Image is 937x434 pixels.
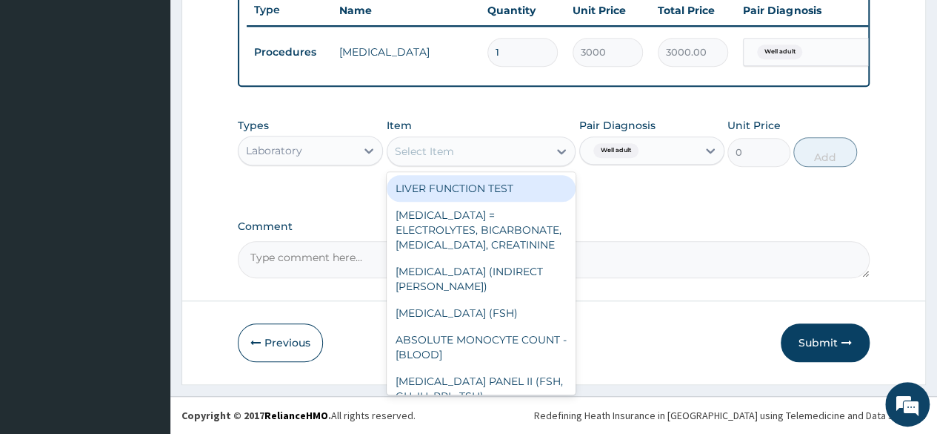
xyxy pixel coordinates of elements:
label: Comment [238,220,870,233]
div: Chat with us now [77,83,249,102]
div: ABSOLUTE MONOCYTE COUNT - [BLOOD] [387,326,576,368]
div: [MEDICAL_DATA] = ELECTROLYTES, BICARBONATE, [MEDICAL_DATA], CREATININE [387,202,576,258]
strong: Copyright © 2017 . [181,409,331,422]
label: Unit Price [727,118,781,133]
div: [MEDICAL_DATA] (FSH) [387,300,576,326]
button: Previous [238,323,323,362]
label: Types [238,119,269,132]
td: Procedures [247,39,332,66]
a: RelianceHMO [264,409,328,422]
button: Submit [781,323,870,362]
div: Laboratory [246,143,302,158]
span: Well adult [757,45,802,59]
div: [MEDICAL_DATA] PANEL II (FSH, GH, IH, PRL, TSH) [387,368,576,410]
td: [MEDICAL_DATA] [332,37,480,67]
div: LIVER FUNCTION TEST [387,175,576,202]
textarea: Type your message and hit 'Enter' [7,282,282,334]
label: Item [387,118,412,133]
div: Redefining Heath Insurance in [GEOGRAPHIC_DATA] using Telemedicine and Data Science! [534,408,926,423]
div: Select Item [395,144,454,159]
span: We're online! [86,125,204,275]
label: Pair Diagnosis [579,118,656,133]
div: [MEDICAL_DATA] (INDIRECT [PERSON_NAME]) [387,258,576,300]
div: Minimize live chat window [243,7,279,43]
span: Well adult [593,143,638,158]
button: Add [793,137,856,167]
img: d_794563401_company_1708531726252_794563401 [27,74,60,111]
footer: All rights reserved. [170,396,937,434]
